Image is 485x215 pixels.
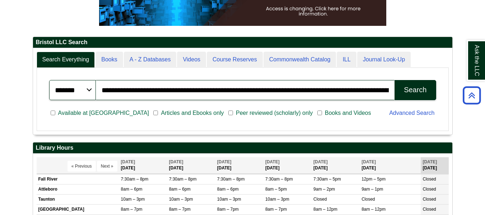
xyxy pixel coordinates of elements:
[55,109,152,117] span: Available at [GEOGRAPHIC_DATA]
[121,159,135,164] span: [DATE]
[264,52,336,68] a: Commonwealth Catalog
[313,177,341,182] span: 7:30am – 5pm
[423,187,436,192] span: Closed
[67,161,96,172] button: « Previous
[217,159,232,164] span: [DATE]
[37,205,119,215] td: [GEOGRAPHIC_DATA]
[423,207,436,212] span: Closed
[124,52,177,68] a: A - Z Databases
[360,157,421,173] th: [DATE]
[37,174,119,184] td: Fall River
[217,207,239,212] span: 8am – 7pm
[265,197,289,202] span: 10am – 3pm
[337,52,356,68] a: ILL
[97,161,117,172] button: Next »
[395,80,436,100] button: Search
[121,187,143,192] span: 8am – 6pm
[153,110,158,116] input: Articles and Ebooks only
[317,110,322,116] input: Books and Videos
[33,142,452,154] h2: Library Hours
[217,197,241,202] span: 10am – 3pm
[119,157,167,173] th: [DATE]
[265,207,287,212] span: 8am – 7pm
[322,109,374,117] span: Books and Videos
[169,197,193,202] span: 10am – 3pm
[37,184,119,194] td: Attleboro
[313,207,337,212] span: 8am – 12pm
[421,157,448,173] th: [DATE]
[265,187,287,192] span: 8am – 5pm
[404,86,426,94] div: Search
[37,52,95,68] a: Search Everything
[313,187,335,192] span: 9am – 2pm
[121,207,143,212] span: 8am – 7pm
[313,197,327,202] span: Closed
[265,159,280,164] span: [DATE]
[265,177,293,182] span: 7:30am – 8pm
[169,207,191,212] span: 8am – 7pm
[207,52,263,68] a: Course Reserves
[169,159,183,164] span: [DATE]
[423,159,437,164] span: [DATE]
[177,52,206,68] a: Videos
[217,177,245,182] span: 7:30am – 8pm
[121,197,145,202] span: 10am – 3pm
[423,177,436,182] span: Closed
[228,110,233,116] input: Peer reviewed (scholarly) only
[362,207,386,212] span: 8am – 12pm
[362,177,386,182] span: 12pm – 5pm
[362,197,375,202] span: Closed
[312,157,360,173] th: [DATE]
[51,110,55,116] input: Available at [GEOGRAPHIC_DATA]
[37,194,119,204] td: Taunton
[167,157,215,173] th: [DATE]
[313,159,328,164] span: [DATE]
[362,159,376,164] span: [DATE]
[233,109,316,117] span: Peer reviewed (scholarly) only
[217,187,239,192] span: 8am – 6pm
[460,90,483,100] a: Back to Top
[121,177,149,182] span: 7:30am – 8pm
[95,52,123,68] a: Books
[215,157,264,173] th: [DATE]
[33,37,452,48] h2: Bristol LLC Search
[357,52,411,68] a: Journal Look-Up
[423,197,436,202] span: Closed
[169,177,197,182] span: 7:30am – 8pm
[158,109,227,117] span: Articles and Ebooks only
[264,157,312,173] th: [DATE]
[362,187,383,192] span: 9am – 1pm
[389,110,434,116] a: Advanced Search
[169,187,191,192] span: 8am – 6pm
